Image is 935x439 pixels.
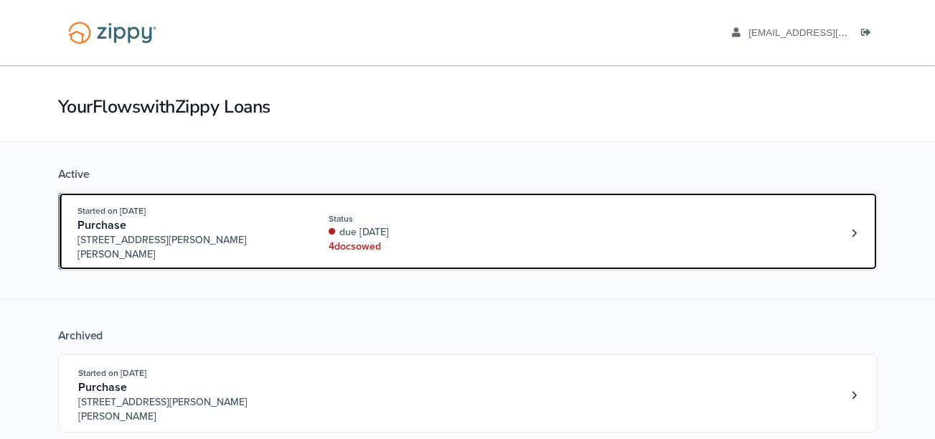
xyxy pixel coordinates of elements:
div: Archived [58,329,878,343]
span: Started on [DATE] [77,206,146,216]
a: Open loan 4201219 [58,192,878,270]
div: due [DATE] [329,225,520,240]
div: 4 doc s owed [329,240,520,254]
a: Open loan 3844698 [58,354,878,433]
a: Loan number 3844698 [844,384,865,406]
div: Active [58,167,878,181]
span: Purchase [77,218,126,232]
a: Log out [861,27,877,42]
img: Logo [59,14,166,51]
h1: Your Flows with Zippy Loans [58,95,878,119]
span: Started on [DATE] [78,368,146,378]
span: [STREET_ADDRESS][PERSON_NAME][PERSON_NAME] [78,395,297,424]
a: Loan number 4201219 [844,222,865,244]
span: Purchase [78,380,127,395]
a: edit profile [732,27,913,42]
span: [STREET_ADDRESS][PERSON_NAME][PERSON_NAME] [77,233,296,262]
span: andcook84@outlook.com [748,27,913,38]
div: Status [329,212,520,225]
